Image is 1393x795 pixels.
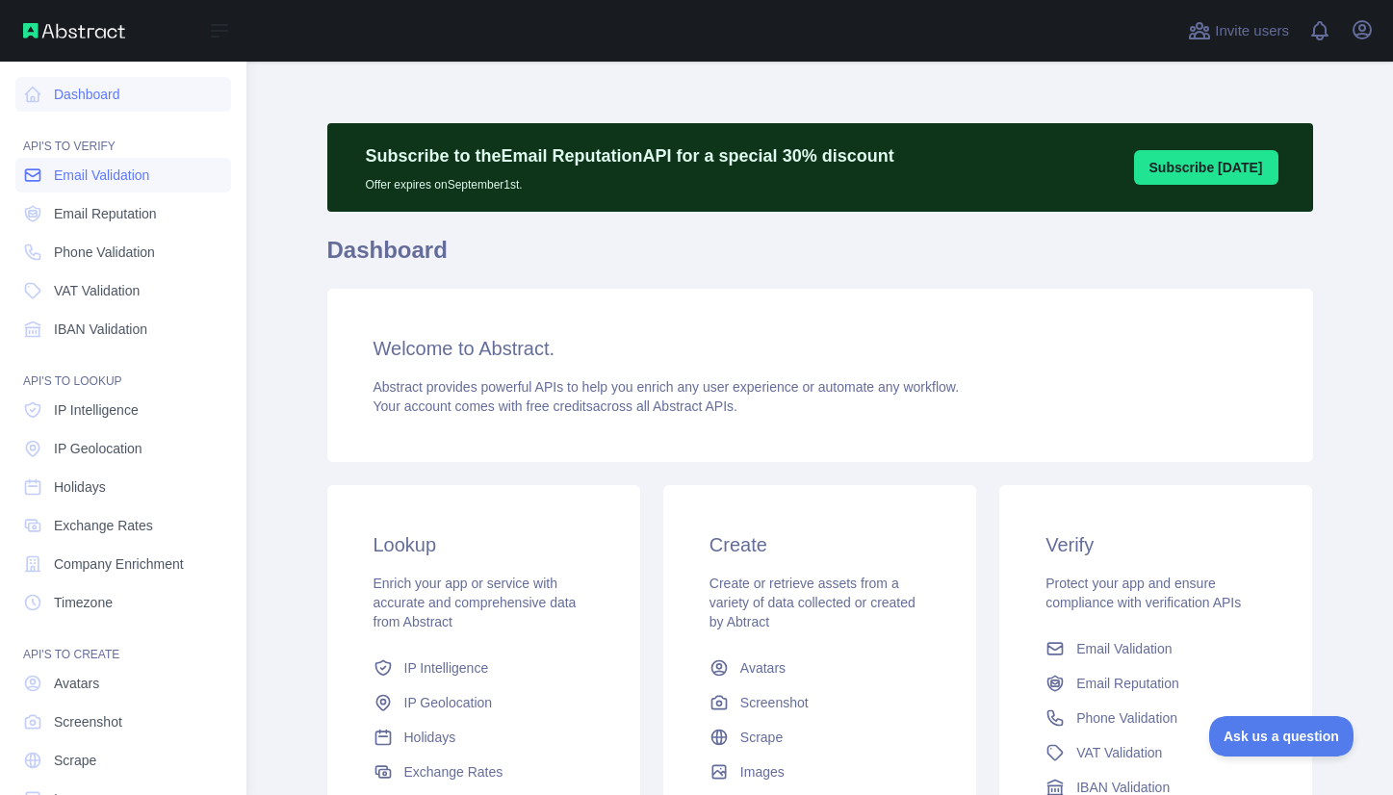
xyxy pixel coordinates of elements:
span: Invite users [1215,20,1289,42]
span: Abstract provides powerful APIs to help you enrich any user experience or automate any workflow. [374,379,960,395]
a: VAT Validation [15,273,231,308]
span: Scrape [740,728,783,747]
span: IP Geolocation [404,693,493,712]
span: Enrich your app or service with accurate and comprehensive data from Abstract [374,576,577,629]
span: Images [740,762,785,782]
a: Phone Validation [1038,701,1274,735]
span: Create or retrieve assets from a variety of data collected or created by Abtract [709,576,916,629]
h3: Create [709,531,930,558]
span: Company Enrichment [54,554,184,574]
a: Images [702,755,938,789]
a: IP Geolocation [15,431,231,466]
a: Phone Validation [15,235,231,269]
span: Your account comes with across all Abstract APIs. [374,398,737,414]
a: Exchange Rates [15,508,231,543]
button: Subscribe [DATE] [1134,150,1278,185]
span: Screenshot [740,693,809,712]
h3: Lookup [374,531,594,558]
h1: Dashboard [327,235,1313,281]
p: Subscribe to the Email Reputation API for a special 30 % discount [366,142,894,169]
a: Avatars [15,666,231,701]
a: IP Intelligence [366,651,602,685]
a: Email Validation [15,158,231,192]
a: IBAN Validation [15,312,231,346]
span: Holidays [54,477,106,497]
a: Exchange Rates [366,755,602,789]
span: Avatars [740,658,786,678]
a: Email Reputation [1038,666,1274,701]
div: API'S TO CREATE [15,624,231,662]
h3: Verify [1045,531,1266,558]
span: IP Intelligence [54,400,139,420]
span: Email Reputation [1076,674,1179,693]
a: Email Validation [1038,631,1274,666]
span: Screenshot [54,712,122,731]
iframe: Toggle Customer Support [1209,716,1354,757]
div: API'S TO VERIFY [15,115,231,154]
a: Dashboard [15,77,231,112]
span: Phone Validation [54,243,155,262]
a: Holidays [366,720,602,755]
a: Timezone [15,585,231,620]
span: VAT Validation [1076,743,1162,762]
a: Company Enrichment [15,547,231,581]
a: Email Reputation [15,196,231,231]
button: Invite users [1184,15,1293,46]
span: IP Geolocation [54,439,142,458]
a: IP Intelligence [15,393,231,427]
a: VAT Validation [1038,735,1274,770]
span: Email Validation [54,166,149,185]
span: Exchange Rates [404,762,503,782]
span: IP Intelligence [404,658,489,678]
h3: Welcome to Abstract. [374,335,1267,362]
span: Exchange Rates [54,516,153,535]
span: Protect your app and ensure compliance with verification APIs [1045,576,1241,610]
span: Timezone [54,593,113,612]
span: free credits [527,398,593,414]
span: IBAN Validation [54,320,147,339]
span: VAT Validation [54,281,140,300]
div: API'S TO LOOKUP [15,350,231,389]
a: Avatars [702,651,938,685]
span: Holidays [404,728,456,747]
img: Abstract API [23,23,125,38]
a: Holidays [15,470,231,504]
span: Email Validation [1076,639,1172,658]
span: Phone Validation [1076,708,1177,728]
span: Scrape [54,751,96,770]
a: Scrape [702,720,938,755]
span: Email Reputation [54,204,157,223]
a: IP Geolocation [366,685,602,720]
a: Screenshot [15,705,231,739]
a: Screenshot [702,685,938,720]
span: Avatars [54,674,99,693]
a: Scrape [15,743,231,778]
p: Offer expires on September 1st. [366,169,894,192]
